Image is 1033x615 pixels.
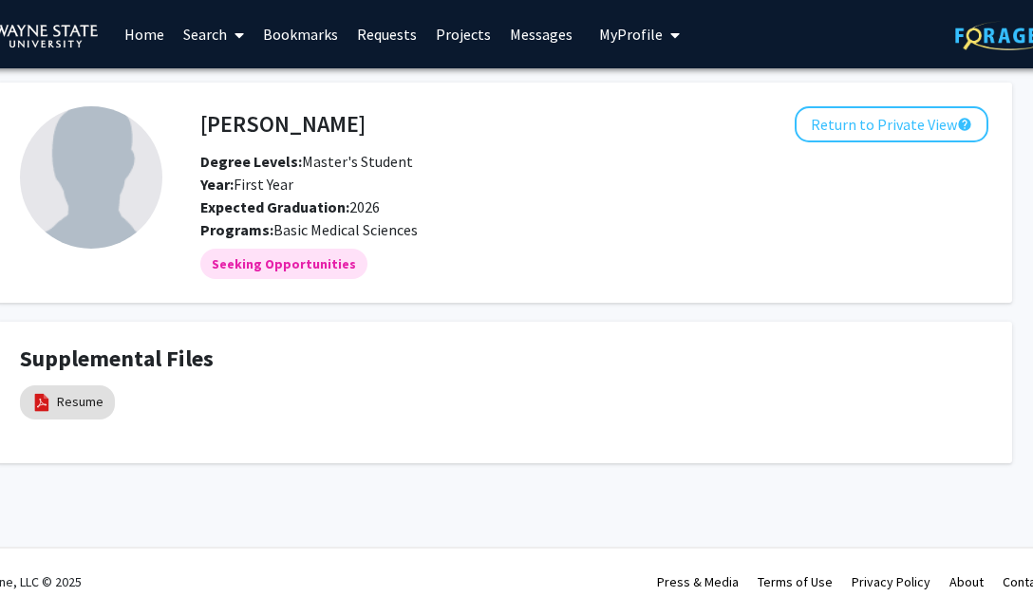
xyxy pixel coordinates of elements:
a: Requests [347,1,426,67]
a: Press & Media [657,573,739,590]
img: Profile Picture [20,106,162,249]
b: Year: [200,175,234,194]
a: Messages [500,1,582,67]
a: Terms of Use [758,573,833,590]
h4: [PERSON_NAME] [200,106,366,141]
a: Projects [426,1,500,67]
b: Expected Graduation: [200,197,349,216]
a: About [949,573,984,590]
span: First Year [200,175,293,194]
span: Master's Student [200,152,413,171]
a: Home [115,1,174,67]
img: pdf_icon.png [31,392,52,413]
b: Degree Levels: [200,152,302,171]
a: Resume [57,392,103,412]
span: Basic Medical Sciences [273,220,418,239]
iframe: Chat [14,530,81,601]
span: 2026 [200,197,380,216]
button: Return to Private View [795,106,988,142]
mat-chip: Seeking Opportunities [200,249,367,279]
a: Search [174,1,254,67]
a: Bookmarks [254,1,347,67]
span: My Profile [599,25,663,44]
a: Privacy Policy [852,573,930,590]
mat-icon: help [957,113,972,136]
b: Programs: [200,220,273,239]
h4: Supplemental Files [20,345,988,373]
